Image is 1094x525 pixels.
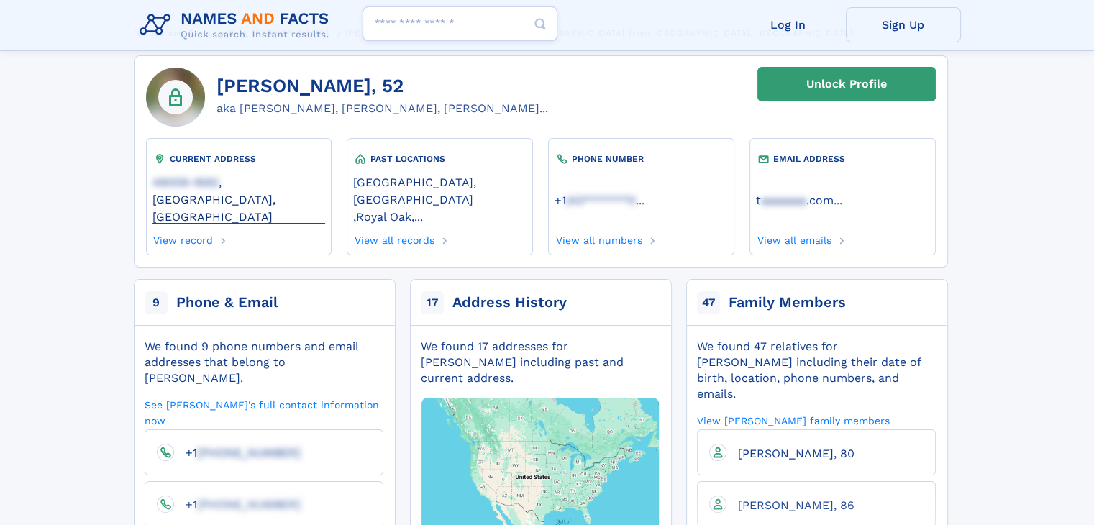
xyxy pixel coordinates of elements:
[738,447,854,460] span: [PERSON_NAME], 80
[152,174,325,224] a: 48009-1692, [GEOGRAPHIC_DATA], [GEOGRAPHIC_DATA]
[756,152,929,166] div: EMAIL ADDRESS
[726,498,854,511] a: [PERSON_NAME], 86
[757,67,936,101] a: Unlock Profile
[353,230,434,246] a: View all records
[134,6,341,45] img: Logo Names and Facts
[197,498,301,511] span: [PHONE_NUMBER]
[152,230,214,246] a: View record
[145,339,383,386] div: We found 9 phone numbers and email addresses that belong to [PERSON_NAME].
[806,68,887,101] div: Unlock Profile
[174,497,301,511] a: +1[PHONE_NUMBER]
[353,174,526,206] a: [GEOGRAPHIC_DATA], [GEOGRAPHIC_DATA]
[523,6,557,42] button: Search Button
[697,414,890,427] a: View [PERSON_NAME] family members
[697,291,720,314] span: 47
[738,498,854,512] span: [PERSON_NAME], 86
[697,339,936,402] div: We found 47 relatives for [PERSON_NAME] including their date of birth, location, phone numbers, a...
[726,446,854,460] a: [PERSON_NAME], 80
[176,293,278,313] div: Phone & Email
[452,293,567,313] div: Address History
[145,398,383,427] a: See [PERSON_NAME]'s full contact information now
[363,6,557,41] input: search input
[216,76,548,97] h1: [PERSON_NAME], 52
[421,291,444,314] span: 17
[356,209,423,224] a: Royal Oak,...
[152,152,325,166] div: CURRENT ADDRESS
[555,152,727,166] div: PHONE NUMBER
[145,291,168,314] span: 9
[353,166,526,230] div: ,
[756,192,834,207] a: taaaaaaa.com
[197,446,301,460] span: [PHONE_NUMBER]
[846,7,961,42] a: Sign Up
[756,230,831,246] a: View all emails
[555,193,727,207] a: ...
[174,445,301,459] a: +1[PHONE_NUMBER]
[216,100,548,117] div: aka [PERSON_NAME], [PERSON_NAME], [PERSON_NAME]...
[729,293,846,313] div: Family Members
[761,193,806,207] span: aaaaaaa
[152,175,219,189] span: 48009-1692
[353,152,526,166] div: PAST LOCATIONS
[421,339,660,386] div: We found 17 addresses for [PERSON_NAME] including past and current address.
[731,7,846,42] a: Log In
[555,230,642,246] a: View all numbers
